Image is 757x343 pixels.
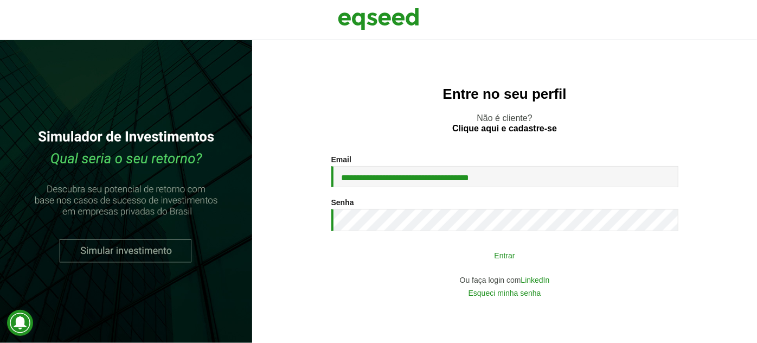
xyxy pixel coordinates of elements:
[338,5,419,33] img: EqSeed Logo
[274,113,735,134] p: Não é cliente?
[331,199,354,206] label: Senha
[274,86,735,102] h2: Entre no seu perfil
[521,276,550,284] a: LinkedIn
[331,276,678,284] div: Ou faça login com
[364,245,646,265] button: Entrar
[469,289,541,297] a: Esqueci minha senha
[452,124,557,133] a: Clique aqui e cadastre-se
[331,156,351,163] label: Email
